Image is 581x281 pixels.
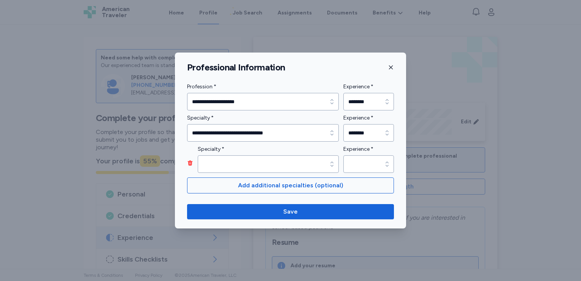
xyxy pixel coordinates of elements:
[187,82,339,91] label: Profession *
[198,145,339,154] label: Specialty *
[187,204,394,219] button: Save
[187,113,339,123] label: Specialty *
[343,145,394,154] label: Experience *
[187,62,285,73] h1: Professional Information
[238,181,343,190] span: Add additional specialties (optional)
[187,177,394,193] button: Add additional specialties (optional)
[343,113,394,123] label: Experience *
[283,207,298,216] span: Save
[343,82,394,91] label: Experience *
